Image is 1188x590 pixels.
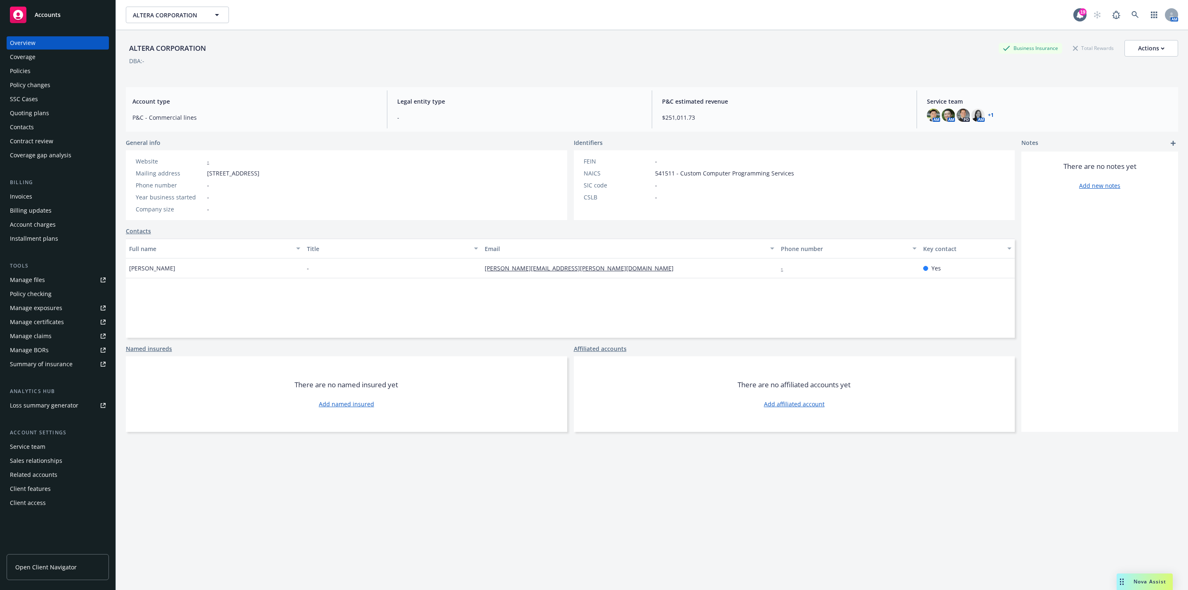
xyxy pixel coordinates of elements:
button: Email [481,239,778,258]
a: Accounts [7,3,109,26]
a: Start snowing [1089,7,1105,23]
div: ALTERA CORPORATION [126,43,209,54]
div: Total Rewards [1069,43,1118,53]
div: Year business started [136,193,204,201]
span: [PERSON_NAME] [129,264,175,272]
div: Policies [10,64,31,78]
div: Related accounts [10,468,57,481]
div: Phone number [136,181,204,190]
div: Account settings [7,429,109,437]
a: +1 [988,113,994,118]
a: Contract review [7,135,109,148]
span: There are no affiliated accounts yet [738,380,851,390]
div: Phone number [781,244,907,253]
a: Add new notes [1079,181,1120,190]
div: Contract review [10,135,53,148]
button: Title [304,239,481,258]
a: Manage files [7,273,109,287]
div: Tools [7,262,109,270]
span: Identifiers [574,138,603,147]
a: Add named insured [319,400,374,408]
div: Company size [136,205,204,213]
div: Invoices [10,190,32,203]
button: Full name [126,239,304,258]
a: Overview [7,36,109,50]
a: Installment plans [7,232,109,245]
span: - [655,157,657,166]
div: CSLB [584,193,652,201]
a: Manage claims [7,329,109,343]
a: - [207,157,209,165]
a: Service team [7,440,109,453]
div: Policy changes [10,78,50,92]
a: Named insureds [126,344,172,353]
a: Add affiliated account [764,400,825,408]
div: Actions [1138,40,1164,56]
span: There are no named insured yet [295,380,398,390]
span: ALTERA CORPORATION [133,11,204,19]
div: Contacts [10,121,34,134]
div: Client access [10,496,46,509]
button: Phone number [778,239,920,258]
span: - [307,264,309,272]
div: Mailing address [136,169,204,178]
span: Open Client Navigator [15,563,77,571]
a: Related accounts [7,468,109,481]
a: Summary of insurance [7,358,109,371]
a: Affiliated accounts [574,344,627,353]
div: Email [485,244,765,253]
div: Billing updates [10,204,52,217]
span: - [397,113,642,122]
a: Manage exposures [7,301,109,315]
a: Manage BORs [7,344,109,357]
a: Coverage gap analysis [7,149,109,162]
div: Summary of insurance [10,358,73,371]
a: Coverage [7,50,109,64]
span: Service team [927,97,1171,106]
span: - [207,181,209,190]
div: Service team [10,440,45,453]
img: photo [927,109,940,122]
button: ALTERA CORPORATION [126,7,229,23]
a: Client access [7,496,109,509]
a: Contacts [7,121,109,134]
div: Drag to move [1117,573,1127,590]
div: Manage BORs [10,344,49,357]
div: Coverage gap analysis [10,149,71,162]
a: Search [1127,7,1143,23]
div: Quoting plans [10,107,49,120]
span: - [207,193,209,201]
a: Contacts [126,227,151,235]
a: Invoices [7,190,109,203]
div: Business Insurance [999,43,1062,53]
a: [PERSON_NAME][EMAIL_ADDRESS][PERSON_NAME][DOMAIN_NAME] [485,264,680,272]
span: Account type [132,97,377,106]
a: Billing updates [7,204,109,217]
a: Policy changes [7,78,109,92]
button: Key contact [920,239,1015,258]
span: 541511 - Custom Computer Programming Services [655,169,794,178]
div: Billing [7,178,109,187]
div: Manage exposures [10,301,62,315]
a: Policy checking [7,287,109,301]
a: Policies [7,64,109,78]
span: General info [126,138,160,147]
div: Client features [10,482,51,495]
a: Switch app [1146,7,1162,23]
span: Notes [1021,138,1038,148]
a: Client features [7,482,109,495]
a: Sales relationships [7,454,109,467]
button: Nova Assist [1117,573,1173,590]
a: Manage certificates [7,315,109,329]
div: Full name [129,244,291,253]
div: Sales relationships [10,454,62,467]
div: Website [136,157,204,166]
div: FEIN [584,157,652,166]
div: SIC code [584,181,652,190]
span: P&C - Commercial lines [132,113,377,122]
span: P&C estimated revenue [662,97,907,106]
span: - [655,181,657,190]
div: Manage certificates [10,315,64,329]
span: [STREET_ADDRESS] [207,169,259,178]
